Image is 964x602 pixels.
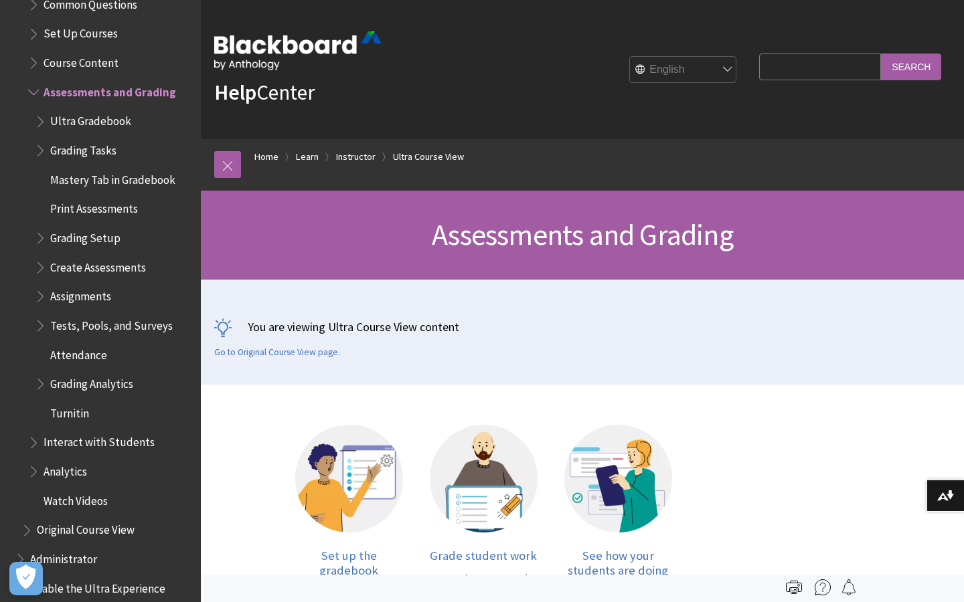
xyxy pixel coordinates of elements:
img: Follow this page [841,579,857,595]
strong: Help [214,79,256,106]
span: Turnitin [50,402,89,420]
img: More help [815,579,831,595]
span: Interact with Students [44,431,155,449]
img: Print [786,579,802,595]
span: Original Course View [37,519,135,537]
span: Enable the Ultra Experience [30,577,165,595]
span: Administrator [30,548,97,566]
a: Home [254,148,278,165]
span: Mastery Tab in Gradebook [50,169,175,187]
span: Analytics [44,460,87,478]
img: Blackboard by Anthology [214,31,382,70]
span: Ultra Gradebook [50,110,131,128]
a: HelpCenter [214,79,315,106]
img: Illustration of a person holding a mobile device with report screens displayed behind them. [564,425,672,532]
span: Set up the gradebook [319,548,378,578]
input: Search [881,54,941,80]
span: Assignments [50,285,111,303]
a: Ultra Course View [393,148,464,165]
span: Assessments and Grading [432,216,733,253]
span: Create Assessments [50,256,146,274]
img: Illustration of a person in front of a screen with a settings icon on it. [295,425,403,532]
a: Go to Original Course View page. [214,346,340,359]
span: Grading Analytics [50,373,133,391]
img: Illustration of a person behind a screen with a pencil icon on it. [430,425,538,532]
p: You are viewing Ultra Course View content [214,318,951,335]
span: Watch Videos [44,490,108,508]
span: Print Assessments [50,198,138,216]
select: Site Language Selector [630,57,737,84]
a: Learn [296,148,319,165]
span: Grading Setup [50,227,120,245]
span: Grading Tasks [50,139,116,157]
span: Course Content [44,52,118,70]
a: Instructor [336,148,376,165]
span: Attendance [50,344,107,362]
span: See how your students are doing [568,548,668,578]
span: Grade student work [430,548,537,563]
span: Set Up Courses [44,23,118,41]
button: Open Preferences [9,562,43,595]
span: Tests, Pools, and Surveys [50,314,173,332]
span: Assessments and Grading [44,81,176,99]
